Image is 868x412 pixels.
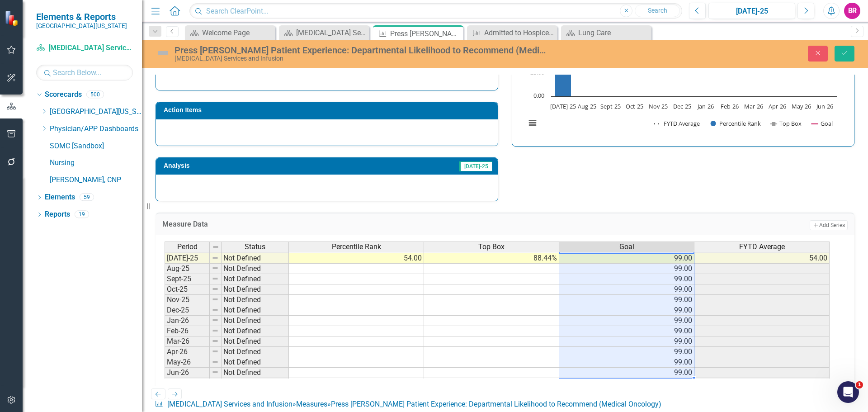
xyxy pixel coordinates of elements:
[744,102,763,110] text: Mar-26
[559,295,694,305] td: 99.00
[424,253,559,264] td: 88.44%
[769,102,786,110] text: Apr-26
[721,102,739,110] text: Feb-26
[165,264,210,274] td: Aug-25
[165,357,210,368] td: May-26
[559,305,694,316] td: 99.00
[648,7,667,14] span: Search
[484,27,555,38] div: Admitted to Hospice Prior to Expiration
[177,243,198,251] span: Period
[155,399,665,410] div: » »
[212,296,219,303] img: 8DAGhfEEPCf229AAAAAElFTkSuQmCC
[222,295,289,305] td: Not Defined
[50,107,142,117] a: [GEOGRAPHIC_DATA][US_STATE]
[156,46,170,60] img: Not Defined
[550,102,576,110] text: [DATE]-25
[175,55,547,62] div: [MEDICAL_DATA] Services and Infusion
[36,65,133,81] input: Search Below...
[212,265,219,272] img: 8DAGhfEEPCf229AAAAAElFTkSuQmCC
[80,194,94,201] div: 59
[212,275,219,282] img: 8DAGhfEEPCf229AAAAAElFTkSuQmCC
[697,102,714,110] text: Jan-26
[75,211,89,218] div: 19
[212,337,219,345] img: 8DAGhfEEPCf229AAAAAElFTkSuQmCC
[4,10,21,27] img: ClearPoint Strategy
[222,264,289,274] td: Not Defined
[619,243,634,251] span: Goal
[533,91,544,99] text: 0.00
[331,400,661,408] div: Press [PERSON_NAME] Patient Experience: Departmental Likelihood to Recommend (Medical Oncology)
[332,243,381,251] span: Percentile Rank
[559,368,694,378] td: 99.00
[289,253,424,264] td: 54.00
[212,358,219,365] img: 8DAGhfEEPCf229AAAAAElFTkSuQmCC
[50,158,142,168] a: Nursing
[711,119,761,128] button: Show Percentile Rank
[694,253,830,264] td: 54.00
[212,317,219,324] img: 8DAGhfEEPCf229AAAAAElFTkSuQmCC
[222,284,289,295] td: Not Defined
[165,305,210,316] td: Dec-25
[459,161,492,171] span: [DATE]-25
[164,162,306,169] h3: Analysis
[222,305,289,316] td: Not Defined
[45,209,70,220] a: Reports
[654,119,701,128] button: Show FYTD Average
[165,295,210,305] td: Nov-25
[792,102,811,110] text: May-26
[212,327,219,334] img: 8DAGhfEEPCf229AAAAAElFTkSuQmCC
[222,253,289,264] td: Not Defined
[167,400,292,408] a: [MEDICAL_DATA] Services and Infusion
[36,43,133,53] a: [MEDICAL_DATA] Services and Infusion
[222,326,289,336] td: Not Defined
[165,253,210,264] td: [DATE]-25
[212,306,219,313] img: 8DAGhfEEPCf229AAAAAElFTkSuQmCC
[202,27,273,38] div: Welcome Page
[559,274,694,284] td: 99.00
[165,368,210,378] td: Jun-26
[165,336,210,347] td: Mar-26
[175,45,547,55] div: Press [PERSON_NAME] Patient Experience: Departmental Likelihood to Recommend (Medical Oncology)
[559,357,694,368] td: 99.00
[222,357,289,368] td: Not Defined
[222,316,289,326] td: Not Defined
[390,28,461,39] div: Press [PERSON_NAME] Patient Experience: Departmental Likelihood to Recommend (Medical Oncology)
[212,243,219,251] img: 8DAGhfEEPCf229AAAAAElFTkSuQmCC
[296,27,367,38] div: [MEDICAL_DATA] Services and Infusion Dashboard
[469,27,555,38] a: Admitted to Hospice Prior to Expiration
[600,102,621,110] text: Sept-25
[563,27,649,38] a: Lung Care
[36,11,127,22] span: Elements & Reports
[712,6,792,17] div: [DATE]-25
[559,316,694,326] td: 99.00
[245,243,265,251] span: Status
[50,141,142,152] a: SOMC [Sandbox]
[165,284,210,295] td: Oct-25
[559,336,694,347] td: 99.00
[162,220,536,228] h3: Measure Data
[165,316,210,326] td: Jan-26
[837,381,859,403] iframe: Intercom live chat
[86,91,104,99] div: 500
[222,347,289,357] td: Not Defined
[626,102,643,110] text: Oct-25
[45,192,75,203] a: Elements
[222,274,289,284] td: Not Defined
[559,264,694,274] td: 99.00
[165,274,210,284] td: Sept-25
[212,348,219,355] img: 8DAGhfEEPCf229AAAAAElFTkSuQmCC
[844,3,860,19] div: BR
[50,124,142,134] a: Physician/APP Dashboards
[45,90,82,100] a: Scorecards
[559,347,694,357] td: 99.00
[50,175,142,185] a: [PERSON_NAME], CNP
[526,117,539,129] button: View chart menu, Chart
[816,102,833,110] text: Jun-26
[559,326,694,336] td: 99.00
[856,381,863,388] span: 1
[212,285,219,293] img: 8DAGhfEEPCf229AAAAAElFTkSuQmCC
[649,102,668,110] text: Nov-25
[559,284,694,295] td: 99.00
[222,368,289,378] td: Not Defined
[212,254,219,261] img: 8DAGhfEEPCf229AAAAAElFTkSuQmCC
